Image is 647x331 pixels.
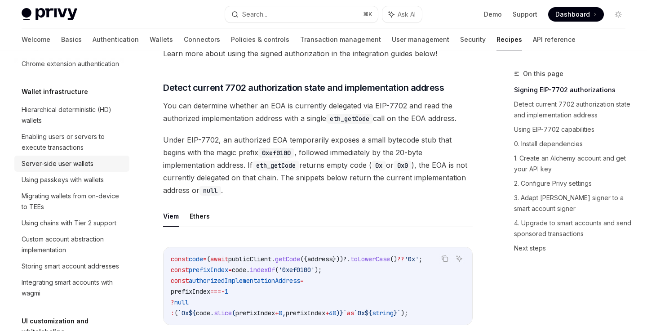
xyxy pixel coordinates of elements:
span: Ask AI [398,10,416,19]
span: } [340,309,343,317]
a: Policies & controls [231,29,289,50]
code: null [199,186,221,196]
span: code [196,309,210,317]
span: ({ [300,255,307,263]
span: Dashboard [555,10,590,19]
div: Using passkeys with wallets [22,174,104,185]
span: ` [397,309,401,317]
span: ? [171,298,174,306]
a: Security [460,29,486,50]
span: const [171,277,189,285]
span: prefixIndex [171,287,210,295]
code: eth_getCode [326,114,373,124]
span: . [246,266,250,274]
a: Transaction management [300,29,381,50]
span: publicClient [228,255,271,263]
a: Detect current 7702 authorization state and implementation address [514,97,633,122]
span: ${ [365,309,372,317]
code: eth_getCode [253,161,299,170]
span: authorizedImplementationAddress [189,277,300,285]
span: address [307,255,332,263]
span: ( [275,266,279,274]
button: Ask AI [453,253,465,264]
span: = [203,255,207,263]
span: } [394,309,397,317]
code: 0x0 [394,161,412,170]
span: ( [207,255,210,263]
span: const [171,255,189,263]
span: 8 [279,309,282,317]
button: Search...⌘K [225,6,377,22]
a: Hierarchical deterministic (HD) wallets [14,102,129,129]
span: ${ [189,309,196,317]
a: Migrating wallets from on-device to TEEs [14,188,129,215]
a: Welcome [22,29,50,50]
span: indexOf [250,266,275,274]
div: Storing smart account addresses [22,261,119,272]
span: , [282,309,286,317]
a: Next steps [514,241,633,255]
img: light logo [22,8,77,21]
span: await [210,255,228,263]
a: User management [392,29,449,50]
button: Viem [163,206,179,227]
span: ⌘ K [363,11,372,18]
a: Storing smart account addresses [14,258,129,274]
a: 0. Install dependencies [514,137,633,151]
a: Authentication [93,29,139,50]
button: Ethers [190,206,210,227]
div: Search... [242,9,267,20]
div: Migrating wallets from on-device to TEEs [22,191,124,212]
span: () [390,255,397,263]
span: : [171,309,174,317]
span: code [232,266,246,274]
span: You can determine whether an EOA is currently delegated via EIP-7702 and read the authorized impl... [163,99,473,125]
span: ` [343,309,347,317]
a: Using chains with Tier 2 support [14,215,129,231]
a: Integrating smart accounts with wagmi [14,274,129,301]
a: Basics [61,29,82,50]
a: 4. Upgrade to smart accounts and send sponsored transactions [514,216,633,241]
a: Using EIP-7702 capabilities [514,122,633,137]
a: Custom account abstraction implementation [14,231,129,258]
span: ( [174,309,178,317]
span: toLowerCase [350,255,390,263]
span: getCode [275,255,300,263]
span: = [228,266,232,274]
span: + [275,309,279,317]
a: 1. Create an Alchemy account and get your API key [514,151,633,176]
span: as [347,309,354,317]
span: '0xef0100' [279,266,315,274]
a: Wallets [150,29,173,50]
button: Ask AI [382,6,422,22]
span: }))?. [332,255,350,263]
a: Using passkeys with wallets [14,172,129,188]
span: string [372,309,394,317]
code: 0xef0100 [258,148,294,158]
span: 48 [329,309,336,317]
span: + [325,309,329,317]
span: ); [401,309,408,317]
a: Demo [484,10,502,19]
a: Dashboard [548,7,604,22]
div: Hierarchical deterministic (HD) wallets [22,104,124,126]
span: prefixIndex [235,309,275,317]
span: null [174,298,189,306]
span: `0x [354,309,365,317]
span: code [189,255,203,263]
span: prefixIndex [189,266,228,274]
span: === [210,287,221,295]
span: Detect current 7702 authorization state and implementation address [163,81,444,94]
a: Server-side user wallets [14,156,129,172]
span: Learn more about using the signed authorization in the integration guides below! [163,47,473,60]
div: Custom account abstraction implementation [22,234,124,255]
a: 3. Adapt [PERSON_NAME] signer to a smart account signer [514,191,633,216]
span: ?? [397,255,404,263]
a: Connectors [184,29,220,50]
div: Using chains with Tier 2 support [22,218,116,228]
div: Enabling users or servers to execute transactions [22,131,124,153]
span: ); [315,266,322,274]
a: 2. Configure Privy settings [514,176,633,191]
button: Toggle dark mode [611,7,625,22]
a: API reference [533,29,576,50]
